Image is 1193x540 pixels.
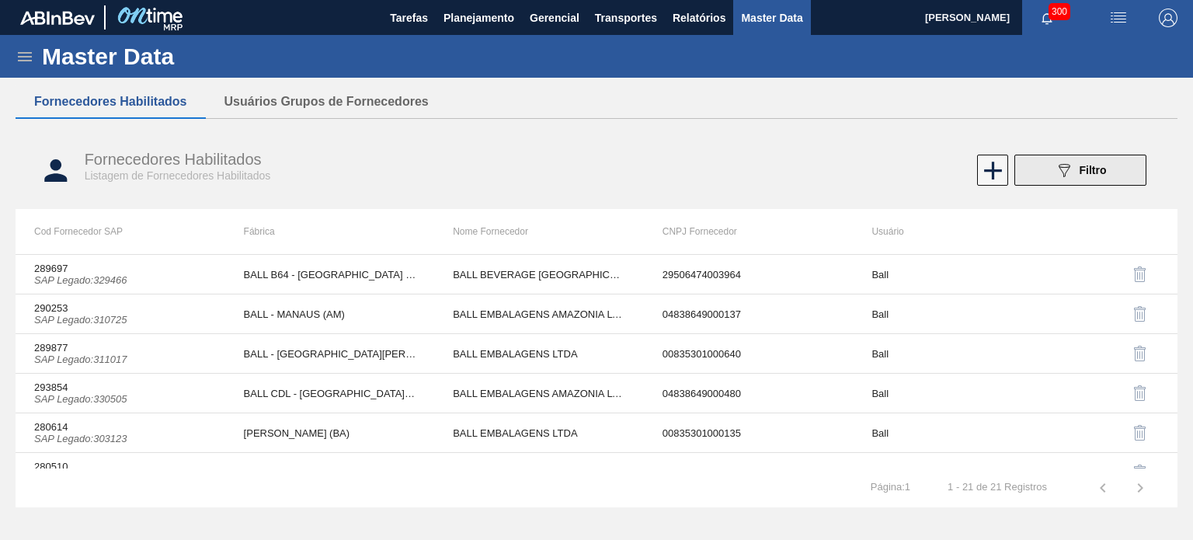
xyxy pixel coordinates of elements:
[225,374,435,413] td: BALL CDL - [GEOGRAPHIC_DATA] ([GEOGRAPHIC_DATA])
[434,209,644,254] th: Nome Fornecedor
[644,255,854,294] td: 29506474003964
[1080,164,1107,176] span: Filtro
[434,255,644,294] td: BALL BEVERAGE [GEOGRAPHIC_DATA] SA
[741,9,802,27] span: Master Data
[1131,384,1150,402] img: delete-icon
[1131,463,1150,482] img: delete-icon
[853,209,1063,254] th: Usuário
[34,274,127,286] i: SAP Legado : 329466
[644,334,854,374] td: 00835301000640
[644,413,854,453] td: 00835301000135
[1081,256,1159,293] div: Desabilitar Fornecedor
[1081,295,1159,333] div: Desabilitar Fornecedor
[853,334,1063,374] td: Ball
[1109,9,1128,27] img: userActions
[1122,414,1159,451] button: delete-icon
[85,151,262,168] span: Fornecedores Habilitados
[1131,305,1150,323] img: delete-icon
[20,11,95,25] img: TNhmsLtSVTkK8tSr43FrP2fwEKptu5GPRR3wAAAABJRU5ErkJggg==
[673,9,725,27] span: Relatórios
[1081,335,1159,372] div: Desabilitar Fornecedor
[16,374,225,413] td: 293854
[1159,9,1177,27] img: Logout
[1022,7,1072,29] button: Notificações
[434,374,644,413] td: BALL EMBALAGENS AMAZONIA LTDA
[1081,454,1159,491] div: Desabilitar Fornecedor
[853,413,1063,453] td: Ball
[1122,335,1159,372] button: delete-icon
[644,209,854,254] th: CNPJ Fornecedor
[16,453,225,493] td: 280510
[1081,375,1159,412] div: Desabilitar Fornecedor
[34,393,127,405] i: SAP Legado : 330505
[929,469,1066,493] td: 1 - 21 de 21 Registros
[1014,155,1146,186] button: Filtro
[225,413,435,453] td: [PERSON_NAME] (BA)
[434,413,644,453] td: BALL EMBALAGENS LTDA
[1081,414,1159,451] div: Desabilitar Fornecedor
[34,354,127,365] i: SAP Legado : 311017
[225,453,435,493] td: BALL - EXTREMA (MG)
[434,453,644,493] td: BALL DO BRASIL LTDA
[16,294,225,334] td: 290253
[853,374,1063,413] td: Ball
[1122,454,1159,491] button: delete-icon
[1122,295,1159,333] button: delete-icon
[434,334,644,374] td: BALL EMBALAGENS LTDA
[1131,423,1150,442] img: delete-icon
[34,433,127,444] i: SAP Legado : 303123
[42,47,318,65] h1: Master Data
[644,374,854,413] td: 04838649000480
[443,9,514,27] span: Planejamento
[16,209,225,254] th: Cod Fornecedor SAP
[225,255,435,294] td: BALL B64 - [GEOGRAPHIC_DATA] ([GEOGRAPHIC_DATA])
[16,334,225,374] td: 289877
[595,9,657,27] span: Transportes
[85,169,271,182] span: Listagem de Fornecedores Habilitados
[853,255,1063,294] td: Ball
[852,469,929,493] td: Página : 1
[1131,265,1150,284] img: delete-icon
[225,334,435,374] td: BALL - [GEOGRAPHIC_DATA][PERSON_NAME] ([GEOGRAPHIC_DATA])
[1122,375,1159,412] button: delete-icon
[16,85,206,118] button: Fornecedores Habilitados
[644,294,854,334] td: 04838649000137
[530,9,579,27] span: Gerencial
[1122,256,1159,293] button: delete-icon
[16,255,225,294] td: 289697
[16,413,225,453] td: 280614
[434,294,644,334] td: BALL EMBALAGENS AMAZONIA LTDA
[976,155,1007,186] div: Novo Fornecedor
[1007,155,1154,186] div: Filtrar Fornecedor
[644,453,854,493] td: 00771979000282
[390,9,428,27] span: Tarefas
[225,209,435,254] th: Fábrica
[225,294,435,334] td: BALL - MANAUS (AM)
[206,85,447,118] button: Usuários Grupos de Fornecedores
[1049,3,1070,20] span: 300
[1131,344,1150,363] img: delete-icon
[853,453,1063,493] td: Ball
[853,294,1063,334] td: Ball
[34,314,127,326] i: SAP Legado : 310725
